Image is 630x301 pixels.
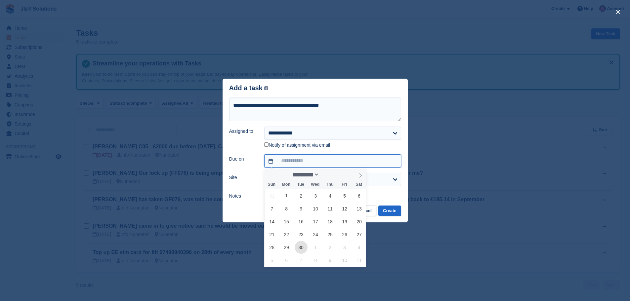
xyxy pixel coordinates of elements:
span: October 6, 2025 [280,254,293,267]
span: October 3, 2025 [338,241,351,254]
span: September 22, 2025 [280,228,293,241]
span: September 17, 2025 [309,215,322,228]
span: October 10, 2025 [338,254,351,267]
span: October 1, 2025 [309,241,322,254]
select: Month [290,171,319,178]
button: Create [378,206,401,216]
span: September 20, 2025 [353,215,365,228]
span: September 2, 2025 [295,189,308,202]
span: September 24, 2025 [309,228,322,241]
span: September 15, 2025 [280,215,293,228]
span: September 12, 2025 [338,202,351,215]
span: September 1, 2025 [280,189,293,202]
span: Sat [352,182,366,187]
span: Mon [279,182,293,187]
span: August 31, 2025 [266,189,278,202]
span: September 8, 2025 [280,202,293,215]
span: September 11, 2025 [324,202,337,215]
label: Due on [229,156,257,163]
span: October 2, 2025 [324,241,337,254]
span: September 10, 2025 [309,202,322,215]
span: September 7, 2025 [266,202,278,215]
span: September 3, 2025 [309,189,322,202]
span: September 26, 2025 [338,228,351,241]
span: September 25, 2025 [324,228,337,241]
span: September 30, 2025 [295,241,308,254]
span: September 13, 2025 [353,202,365,215]
span: Sun [264,182,279,187]
label: Notes [229,193,257,200]
span: October 8, 2025 [309,254,322,267]
span: September 16, 2025 [295,215,308,228]
label: Notify of assignment via email [264,142,330,148]
span: October 5, 2025 [266,254,278,267]
span: September 5, 2025 [338,189,351,202]
span: September 4, 2025 [324,189,337,202]
span: September 21, 2025 [266,228,278,241]
span: September 18, 2025 [324,215,337,228]
span: October 4, 2025 [353,241,365,254]
span: Wed [308,182,322,187]
span: September 28, 2025 [266,241,278,254]
div: Add a task [229,84,269,92]
span: October 9, 2025 [324,254,337,267]
label: Assigned to [229,128,257,135]
span: September 14, 2025 [266,215,278,228]
span: September 9, 2025 [295,202,308,215]
span: September 6, 2025 [353,189,365,202]
span: October 11, 2025 [353,254,365,267]
span: September 27, 2025 [353,228,365,241]
span: Fri [337,182,352,187]
span: September 19, 2025 [338,215,351,228]
span: September 23, 2025 [295,228,308,241]
span: Tue [293,182,308,187]
img: icon-info-grey-7440780725fd019a000dd9b08b2336e03edf1995a4989e88bcd33f0948082b44.svg [264,86,268,90]
input: Year [319,171,340,178]
button: close [613,7,623,17]
input: Notify of assignment via email [264,142,269,147]
span: October 7, 2025 [295,254,308,267]
span: Thu [322,182,337,187]
label: Site [229,174,257,181]
span: September 29, 2025 [280,241,293,254]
